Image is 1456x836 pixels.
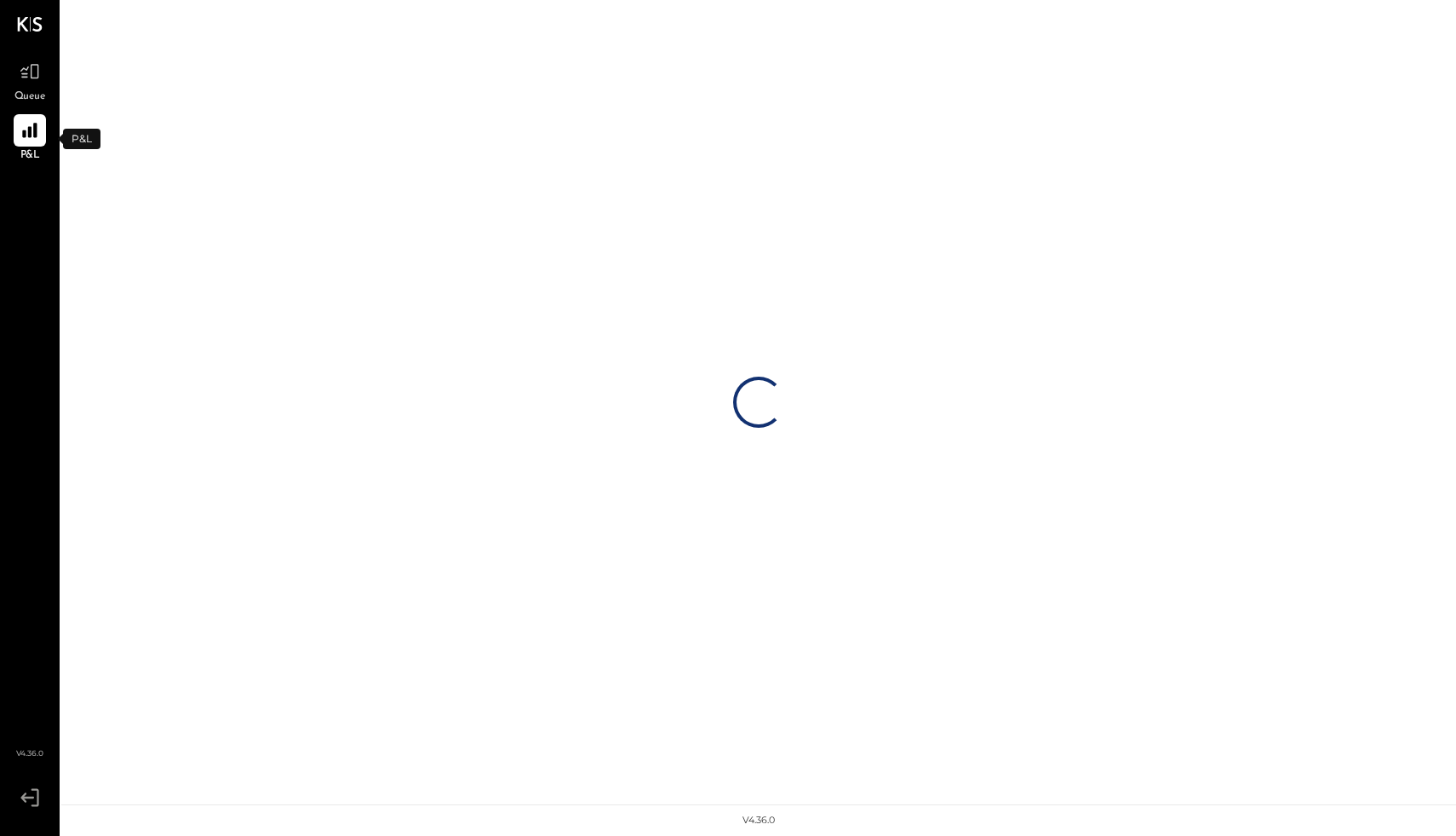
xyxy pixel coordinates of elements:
[1,114,59,164] a: P&L
[1,55,59,105] a: Queue
[63,129,100,149] div: P&L
[742,814,775,827] div: v 4.36.0
[14,89,46,105] span: Queue
[20,148,40,164] span: P&L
